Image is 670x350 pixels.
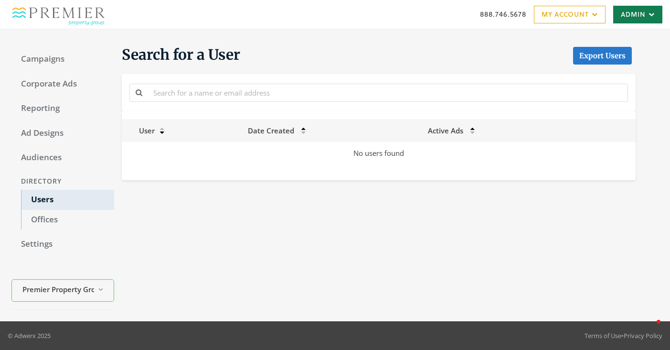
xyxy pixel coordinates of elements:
[11,98,114,119] a: Reporting
[11,49,114,69] a: Campaigns
[613,6,662,23] a: Admin
[248,126,294,135] span: Date Created
[638,317,660,340] iframe: Intercom live chat
[428,126,463,135] span: Active Ads
[11,123,114,143] a: Ad Designs
[8,331,51,340] p: © Adwerx 2025
[11,279,114,302] button: Premier Property Group
[11,234,114,254] a: Settings
[573,47,632,65] a: Export Users
[122,45,240,65] span: Search for a User
[585,331,621,340] a: Terms of Use
[128,126,155,135] span: User
[22,284,94,295] span: Premier Property Group
[480,9,526,19] a: 888.746.5678
[11,173,114,190] div: Directory
[21,210,114,230] a: Offices
[585,331,662,340] div: •
[136,89,142,96] i: Search for a name or email address
[11,74,114,94] a: Corporate Ads
[21,190,114,210] a: Users
[624,331,662,340] a: Privacy Policy
[8,2,110,26] img: Adwerx
[534,6,606,23] a: My Account
[148,84,628,101] input: Search for a name or email address
[122,142,636,164] td: No users found
[11,148,114,168] a: Audiences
